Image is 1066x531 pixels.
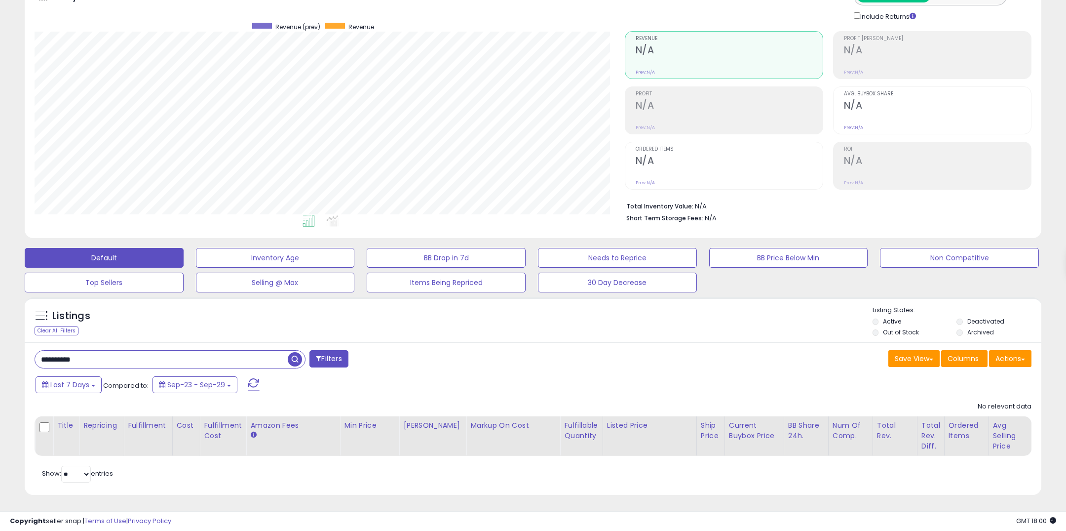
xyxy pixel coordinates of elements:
[344,420,395,431] div: Min Price
[83,420,119,431] div: Repricing
[636,100,823,113] h2: N/A
[626,202,693,210] b: Total Inventory Value:
[636,91,823,97] span: Profit
[844,124,863,130] small: Prev: N/A
[25,248,184,268] button: Default
[993,420,1029,451] div: Avg Selling Price
[636,69,655,75] small: Prev: N/A
[846,10,928,21] div: Include Returns
[883,328,919,336] label: Out of Stock
[50,380,89,390] span: Last 7 Days
[844,91,1031,97] span: Avg. Buybox Share
[25,273,184,292] button: Top Sellers
[10,516,46,526] strong: Copyright
[844,147,1031,152] span: ROI
[949,420,985,441] div: Ordered Items
[42,469,113,478] span: Show: entries
[36,376,102,393] button: Last 7 Days
[636,44,823,58] h2: N/A
[636,155,823,168] h2: N/A
[128,516,171,526] a: Privacy Policy
[57,420,75,431] div: Title
[844,180,863,186] small: Prev: N/A
[844,36,1031,41] span: Profit [PERSON_NAME]
[701,420,721,441] div: Ship Price
[204,420,242,441] div: Fulfillment Cost
[941,350,988,367] button: Columns
[367,248,526,268] button: BB Drop in 7d
[636,180,655,186] small: Prev: N/A
[103,381,149,390] span: Compared to:
[538,273,697,292] button: 30 Day Decrease
[52,309,90,323] h5: Listings
[367,273,526,292] button: Items Being Repriced
[275,23,320,31] span: Revenue (prev)
[705,213,717,223] span: N/A
[196,273,355,292] button: Selling @ Max
[729,420,780,441] div: Current Buybox Price
[844,69,863,75] small: Prev: N/A
[196,248,355,268] button: Inventory Age
[626,200,1024,211] li: N/A
[626,214,703,222] b: Short Term Storage Fees:
[873,306,1042,315] p: Listing States:
[564,420,598,441] div: Fulfillable Quantity
[167,380,225,390] span: Sep-23 - Sep-29
[636,36,823,41] span: Revenue
[888,350,940,367] button: Save View
[250,420,336,431] div: Amazon Fees
[967,328,994,336] label: Archived
[844,44,1031,58] h2: N/A
[250,431,256,440] small: Amazon Fees.
[709,248,868,268] button: BB Price Below Min
[84,516,126,526] a: Terms of Use
[636,124,655,130] small: Prev: N/A
[989,350,1031,367] button: Actions
[128,420,168,431] div: Fulfillment
[967,317,1004,326] label: Deactivated
[636,147,823,152] span: Ordered Items
[880,248,1039,268] button: Non Competitive
[538,248,697,268] button: Needs to Reprice
[309,350,348,368] button: Filters
[833,420,869,441] div: Num of Comp.
[348,23,374,31] span: Revenue
[883,317,901,326] label: Active
[152,376,237,393] button: Sep-23 - Sep-29
[844,100,1031,113] h2: N/A
[10,517,171,526] div: seller snap | |
[1016,516,1056,526] span: 2025-10-7 18:00 GMT
[35,326,78,335] div: Clear All Filters
[177,420,196,431] div: Cost
[978,402,1031,411] div: No relevant data
[466,416,560,456] th: The percentage added to the cost of goods (COGS) that forms the calculator for Min & Max prices.
[788,420,824,441] div: BB Share 24h.
[470,420,556,431] div: Markup on Cost
[948,354,979,364] span: Columns
[844,155,1031,168] h2: N/A
[921,420,940,451] div: Total Rev. Diff.
[403,420,462,431] div: [PERSON_NAME]
[607,420,692,431] div: Listed Price
[877,420,913,441] div: Total Rev.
